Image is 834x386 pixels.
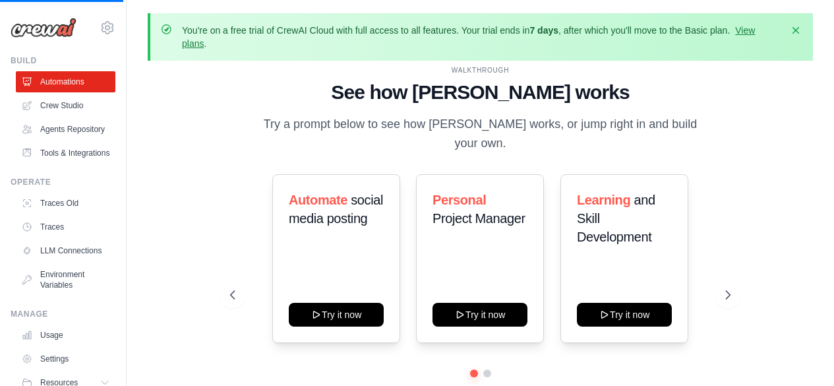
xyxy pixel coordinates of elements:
[16,264,115,296] a: Environment Variables
[11,18,76,38] img: Logo
[11,55,115,66] div: Build
[230,65,730,75] div: WALKTHROUGH
[577,193,630,207] span: Learning
[16,71,115,92] a: Automations
[529,25,558,36] strong: 7 days
[432,211,525,226] span: Project Manager
[16,95,115,116] a: Crew Studio
[768,323,834,386] iframe: Chat Widget
[16,348,115,370] a: Settings
[577,303,672,327] button: Try it now
[432,193,486,207] span: Personal
[577,193,655,244] span: and Skill Development
[16,143,115,164] a: Tools & Integrations
[16,216,115,238] a: Traces
[230,80,730,104] h1: See how [PERSON_NAME] works
[259,115,702,154] p: Try a prompt below to see how [PERSON_NAME] works, or jump right in and build your own.
[16,119,115,140] a: Agents Repository
[289,193,383,226] span: social media posting
[16,193,115,214] a: Traces Old
[432,303,527,327] button: Try it now
[11,177,115,187] div: Operate
[289,303,384,327] button: Try it now
[11,309,115,319] div: Manage
[289,193,347,207] span: Automate
[182,24,781,50] p: You're on a free trial of CrewAI Cloud with full access to all features. Your trial ends in , aft...
[16,240,115,261] a: LLM Connections
[16,325,115,346] a: Usage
